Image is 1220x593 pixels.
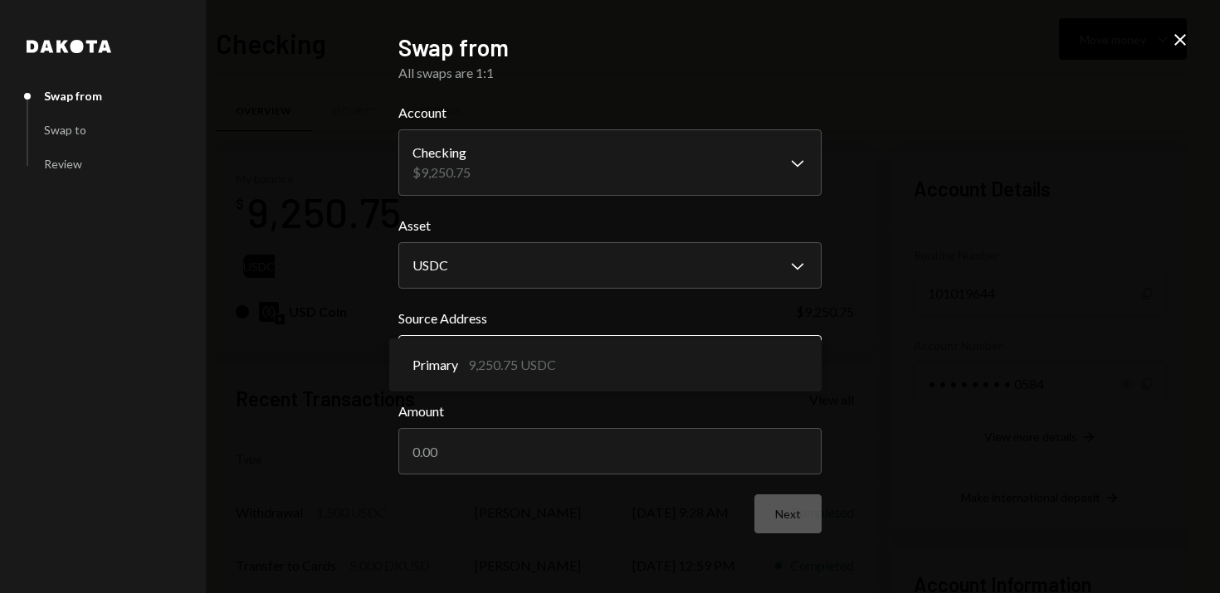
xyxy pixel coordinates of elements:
label: Amount [398,401,822,421]
label: Account [398,103,822,123]
div: 9,250.75 USDC [468,355,556,375]
input: 0.00 [398,428,822,474]
div: Swap to [44,123,86,137]
div: All swaps are 1:1 [398,63,822,83]
label: Source Address [398,309,822,328]
div: Swap from [44,89,102,103]
button: Source Address [398,335,822,382]
button: Asset [398,242,822,289]
h2: Swap from [398,32,822,64]
button: Account [398,129,822,196]
div: Review [44,157,82,171]
label: Asset [398,216,822,236]
span: Primary [412,355,458,375]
